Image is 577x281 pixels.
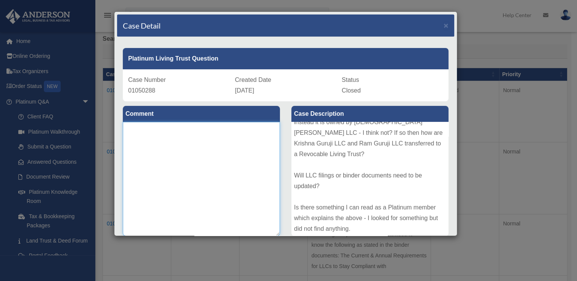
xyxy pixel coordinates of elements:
[123,106,280,122] label: Comment
[444,21,448,29] button: Close
[123,20,161,31] h4: Case Detail
[444,21,448,30] span: ×
[291,106,448,122] label: Case Description
[342,77,359,83] span: Status
[235,77,271,83] span: Created Date
[128,77,166,83] span: Case Number
[342,87,361,94] span: Closed
[235,87,254,94] span: [DATE]
[128,87,155,94] span: 01050288
[123,48,448,69] div: Platinum Living Trust Question
[291,122,448,236] div: Hello [PERSON_NAME] Team. I have a question on LLCs and Revocable Living Trusts. How are the thre...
